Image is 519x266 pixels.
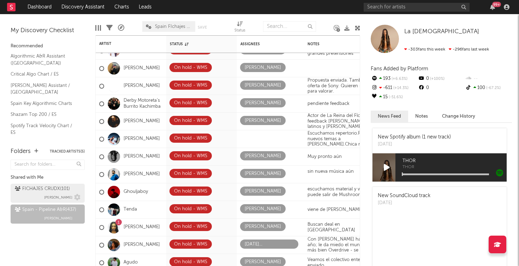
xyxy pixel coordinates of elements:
span: -51.6 % [388,95,403,99]
a: [PERSON_NAME] [124,224,160,230]
div: Shared with Me [11,173,85,182]
span: -303 fans this week [404,47,445,52]
a: [PERSON_NAME] [124,171,160,177]
a: Spain Key Algorithmic Charts [11,100,78,107]
span: Fans Added by Platform [371,66,428,71]
div: New SoundCloud track [378,192,430,200]
div: On hold - WMS [174,64,207,72]
span: Spain FIchajes Ok [155,24,192,29]
div: -611 [371,83,418,93]
div: 99 + [492,2,501,7]
div: On hold - WMS [174,170,207,178]
div: On hold - WMS [174,223,207,231]
div: escuchamos material y vemos si puede salir de Mushroom Pillow [304,187,392,197]
span: -296 fans last week [404,47,489,52]
div: 0 [418,74,465,83]
div: [PERSON_NAME] [245,205,281,213]
div: [PERSON_NAME] [245,187,281,196]
div: sin nueva música aún [308,169,354,175]
input: Search for artists [364,3,470,12]
div: FICHAJES CRUDX ( 101 ) [15,185,70,193]
div: Escuchamos repertorio.Pedimo nuevos temas a [PERSON_NAME].Chica muy joven, que hace pop [PERSON_N... [308,131,389,147]
a: Algorithmic A&R Assistant ([GEOGRAPHIC_DATA]) [11,52,78,67]
div: [PERSON_NAME] [245,170,281,178]
div: Buscan deal en [GEOGRAPHIC_DATA] [308,222,389,233]
a: [PERSON_NAME] [124,242,160,248]
a: [PERSON_NAME] Assistant / [GEOGRAPHIC_DATA] [11,82,78,96]
div: [DATE][PERSON_NAME] [245,240,294,249]
a: Shazam Top 200 / ES [11,111,78,118]
div: Filters [106,18,113,38]
div: [PERSON_NAME] [245,99,281,107]
span: [PERSON_NAME] [44,214,72,223]
div: Status [234,26,245,35]
div: Edit Columns [95,18,101,38]
div: New Spotify album (1 new track) [378,134,451,141]
button: Notes [408,111,435,122]
a: [PERSON_NAME] [124,136,160,142]
div: On hold - WMS [174,187,207,196]
div: [PERSON_NAME] [245,223,281,231]
div: 0 [418,83,465,93]
div: [DATE] [378,141,451,148]
div: Assignees [240,42,290,46]
button: Change History [435,111,482,122]
a: Critical Algo Chart / ES [11,70,78,78]
span: THOR [402,157,507,165]
div: [PERSON_NAME] [245,81,281,90]
button: Tracked Artists(5) [50,150,85,153]
div: [PERSON_NAME] [245,117,281,125]
div: A&R Pipeline [118,18,124,38]
div: 100 [465,83,512,93]
div: Propuesta enviada. Tambien tienen oferta de Sony. Quieren septiembre para valorar. [304,78,392,94]
button: Save [198,25,207,29]
div: On hold - WMS [174,240,207,249]
a: [PERSON_NAME] [124,65,160,71]
a: [PERSON_NAME] [124,118,160,124]
span: +100 % [429,77,445,81]
span: -67.2 % [485,86,501,90]
div: Artist [99,42,152,46]
div: Notes [308,42,378,46]
div: Muy pronto aún [304,154,345,160]
div: Status [170,42,216,46]
div: Recommended [11,42,85,51]
div: -- [465,74,512,83]
div: Spain - Pipeline A&R ( 437 ) [15,206,76,214]
span: [PERSON_NAME] [44,193,72,202]
span: +14.3 % [392,86,408,90]
a: Tenda [124,207,137,213]
div: Status [234,18,245,38]
div: On hold - WMS [174,99,207,107]
a: La [DEMOGRAPHIC_DATA] [404,28,479,35]
a: [PERSON_NAME] [124,154,160,160]
a: Spotify Track Velocity Chart / ES [11,122,78,136]
button: 99+ [490,4,495,10]
input: Search... [263,21,316,32]
a: Spain - Pipeline A&R(437)[PERSON_NAME] [11,205,85,224]
div: pendiente feedback [304,101,353,107]
div: On hold - WMS [174,117,207,125]
div: viene de [PERSON_NAME] [304,207,366,213]
div: [PERSON_NAME] [245,152,281,160]
div: On hold - WMS [174,205,207,213]
a: [PERSON_NAME] [124,83,160,89]
div: Con [PERSON_NAME] hasta final de año; le da miedo el mundo multi - más bien Overdrive - se autoge... [304,237,392,253]
div: 15 [371,93,418,102]
div: On hold - WMS [174,152,207,160]
a: Derby Motoreta’s Burrito Kachimba [124,98,163,110]
div: Actor de La Reina del Flow - Ver qué feedback [PERSON_NAME] los países latinos y [PERSON_NAME] ha... [304,113,392,130]
div: 193 [371,74,418,83]
span: +6.63 % [390,77,407,81]
div: [DATE] [378,200,430,207]
a: Ghouljaboy [124,189,148,195]
a: Agudo [124,260,138,266]
div: On hold - WMS [174,81,207,90]
span: La [DEMOGRAPHIC_DATA] [404,29,479,35]
span: THOR [402,165,507,170]
div: On hold - WMS [174,134,207,143]
div: [PERSON_NAME] [245,64,281,72]
a: FICHAJES CRUDX(101)[PERSON_NAME] [11,184,85,203]
div: My Discovery Checklist [11,26,85,35]
button: News Feed [371,111,408,122]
